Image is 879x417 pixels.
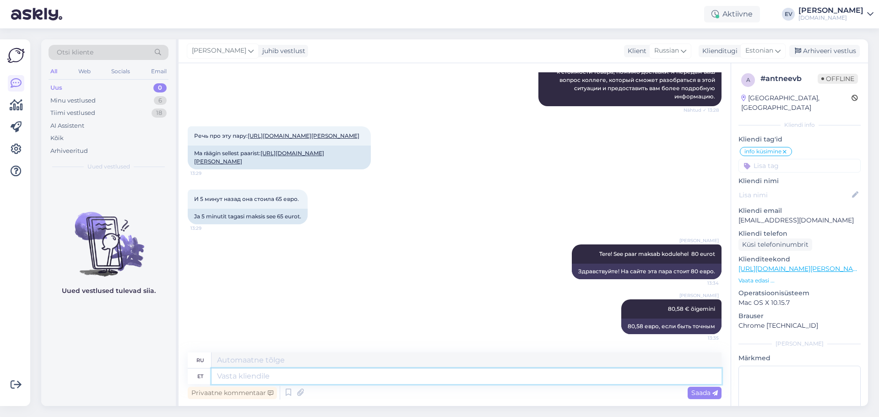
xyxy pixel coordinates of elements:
span: Nähtud ✓ 13:28 [684,107,719,114]
a: [URL][DOMAIN_NAME][PERSON_NAME] [738,265,865,273]
p: [EMAIL_ADDRESS][DOMAIN_NAME] [738,216,861,225]
div: Ma räägin sellest paarist: [188,146,371,169]
div: 6 [154,96,167,105]
span: [PERSON_NAME] [679,237,719,244]
div: Privaatne kommentaar [188,387,277,399]
p: Kliendi email [738,206,861,216]
div: Здравствуйте! На сайте эта пара стоит 80 евро. [572,264,722,279]
div: [DOMAIN_NAME] [798,14,863,22]
span: Russian [654,46,679,56]
span: info küsimine [744,149,781,154]
div: 80,58 евро, если быть точным [621,319,722,334]
span: И 5 минут назад она стоила 65 евро. [194,195,299,202]
div: [PERSON_NAME] [738,340,861,348]
div: Klient [624,46,646,56]
span: Uued vestlused [87,162,130,171]
p: Uued vestlused tulevad siia. [62,286,156,296]
span: Saada [691,389,718,397]
div: AI Assistent [50,121,84,130]
span: Tere! See paar maksab kodulehel 80 eurot [599,250,715,257]
span: Речь про эту пару: [194,132,359,139]
div: Kliendi info [738,121,861,129]
p: Klienditeekond [738,255,861,264]
span: 13:34 [684,280,719,287]
div: Arhiveeri vestlus [789,45,860,57]
div: Uus [50,83,62,92]
span: 80,58 € õigemini [668,305,715,312]
div: [PERSON_NAME] [798,7,863,14]
div: Ja 5 minutit tagasi maksis see 65 eurot. [188,209,308,224]
div: Kõik [50,134,64,143]
div: Web [76,65,92,77]
p: Vaata edasi ... [738,276,861,285]
div: juhib vestlust [259,46,305,56]
p: Kliendi telefon [738,229,861,238]
p: Märkmed [738,353,861,363]
input: Lisa nimi [739,190,850,200]
div: EV [782,8,795,21]
div: ru [196,352,204,368]
p: Kliendi nimi [738,176,861,186]
img: Askly Logo [7,47,25,64]
span: 13:29 [190,225,225,232]
div: # antneevb [760,73,818,84]
input: Lisa tag [738,159,861,173]
img: No chats [41,195,176,278]
div: Minu vestlused [50,96,96,105]
div: All [49,65,59,77]
div: Küsi telefoninumbrit [738,238,812,251]
span: Estonian [745,46,773,56]
div: Klienditugi [699,46,738,56]
p: Operatsioonisüsteem [738,288,861,298]
span: Offline [818,74,858,84]
div: Arhiveeritud [50,146,88,156]
span: [PERSON_NAME] [192,46,246,56]
span: 13:29 [190,170,225,177]
div: Aktiivne [704,6,760,22]
span: [PERSON_NAME] [679,292,719,299]
div: 18 [152,108,167,118]
p: Mac OS X 10.15.7 [738,298,861,308]
a: [PERSON_NAME][DOMAIN_NAME] [798,7,874,22]
div: 0 [153,83,167,92]
span: Otsi kliente [57,48,93,57]
div: Tiimi vestlused [50,108,95,118]
span: 13:35 [684,335,719,341]
div: Email [149,65,168,77]
span: a [746,76,750,83]
div: Socials [109,65,132,77]
a: [URL][DOMAIN_NAME][PERSON_NAME] [248,132,359,139]
p: Brauser [738,311,861,321]
div: [GEOGRAPHIC_DATA], [GEOGRAPHIC_DATA] [741,93,852,113]
p: Chrome [TECHNICAL_ID] [738,321,861,330]
div: et [197,368,203,384]
p: Kliendi tag'id [738,135,861,144]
